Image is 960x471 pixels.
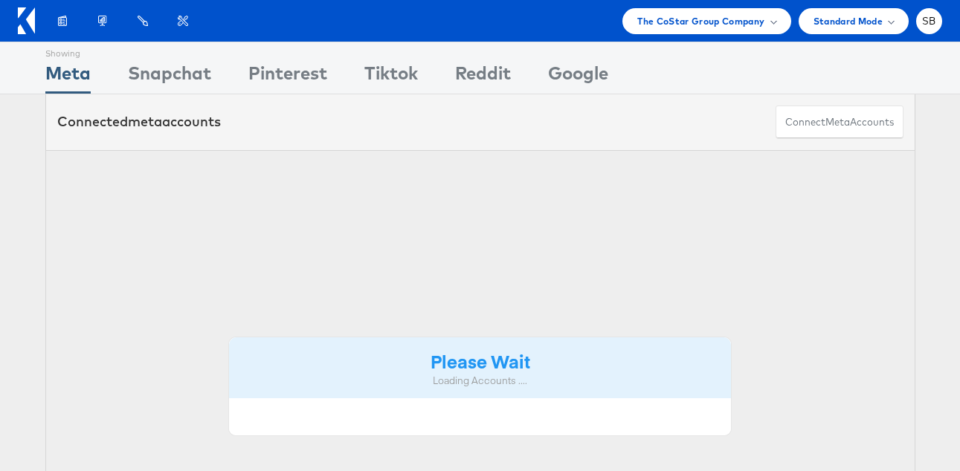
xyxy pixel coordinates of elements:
[825,115,850,129] span: meta
[814,13,883,29] span: Standard Mode
[548,60,608,94] div: Google
[455,60,511,94] div: Reddit
[248,60,327,94] div: Pinterest
[431,348,530,373] strong: Please Wait
[45,60,91,94] div: Meta
[57,112,221,131] div: Connected accounts
[45,42,91,60] div: Showing
[128,60,211,94] div: Snapchat
[776,105,903,139] button: ConnectmetaAccounts
[128,113,162,130] span: meta
[364,60,418,94] div: Tiktok
[240,374,721,388] div: Loading Accounts ....
[637,13,764,29] span: The CoStar Group Company
[922,16,936,26] span: SB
